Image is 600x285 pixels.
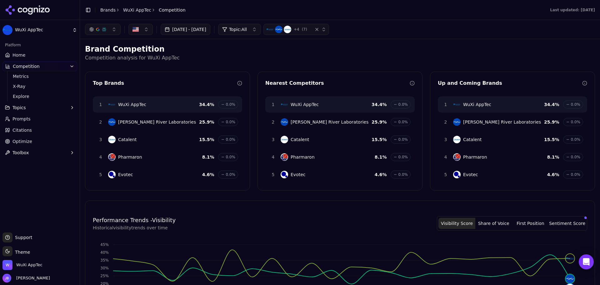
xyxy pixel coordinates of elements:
[453,153,461,161] img: Pharmaron
[100,258,109,262] tspan: 35%
[85,44,595,54] h2: Brand Competition
[226,172,236,177] span: 0.0%
[97,136,104,143] span: 3
[463,171,478,178] span: Evotec
[12,52,25,58] span: Home
[398,120,408,125] span: 0.0%
[579,254,594,269] div: Open Intercom Messenger
[118,136,137,143] span: Catalent
[10,82,70,91] a: X-Ray
[123,7,151,13] a: WuXi AppTec
[97,171,104,178] span: 5
[226,102,236,107] span: 0.0%
[97,101,104,108] span: 1
[398,137,408,142] span: 0.0%
[544,101,559,108] span: 34.4 %
[512,218,549,229] button: First Position
[294,27,299,32] span: + 4
[547,154,559,160] span: 8.1 %
[2,260,12,270] img: WuXi AppTec
[463,119,541,125] span: [PERSON_NAME] River Laboratories
[438,79,582,87] div: Up and Coming Brands
[12,234,32,241] span: Support
[97,119,104,125] span: 2
[571,137,581,142] span: 0.0%
[453,136,461,143] img: Catalent
[281,171,288,178] img: Evotec
[13,63,40,69] span: Competition
[291,171,306,178] span: Evotec
[132,26,139,33] img: US
[269,101,277,108] span: 1
[549,218,586,229] button: Sentiment Score
[453,101,461,108] img: WuXi AppTec
[291,136,309,143] span: Catalent
[97,154,104,160] span: 4
[269,154,277,160] span: 4
[291,119,368,125] span: [PERSON_NAME] River Laboratories
[202,171,214,178] span: 4.6 %
[442,101,449,108] span: 1
[108,136,116,143] img: Catalent
[161,24,210,35] button: [DATE] - [DATE]
[10,92,70,101] a: Explore
[442,136,449,143] span: 3
[12,127,32,133] span: Citations
[100,274,109,278] tspan: 25%
[571,172,581,177] span: 0.0%
[442,154,449,160] span: 4
[269,136,277,143] span: 3
[226,155,236,160] span: 0.0%
[442,119,449,125] span: 2
[100,7,186,13] nav: breadcrumb
[463,101,491,108] span: WuXi AppTec
[372,101,387,108] span: 34.4 %
[398,155,408,160] span: 0.0%
[12,104,26,111] span: Topics
[93,216,176,225] h4: Performance Trends - Visibility
[202,154,214,160] span: 8.1 %
[12,150,29,156] span: Toolbox
[108,118,116,126] img: Charles River Laboratories
[13,93,67,99] span: Explore
[85,54,595,62] p: Competition analysis for WuXi AppTec
[302,27,307,32] span: ( 7 )
[571,155,581,160] span: 0.0%
[2,260,42,270] button: Open organization switcher
[281,101,288,108] img: WuXi AppTec
[108,101,116,108] img: WuXi AppTec
[544,136,559,143] span: 15.5 %
[199,136,214,143] span: 15.5 %
[463,136,482,143] span: Catalent
[375,171,387,178] span: 4.6 %
[266,26,274,33] img: WuXi AppTec
[265,79,410,87] div: Nearest Competitors
[281,136,288,143] img: Catalent
[550,8,595,13] div: Last updated: [DATE]
[442,171,449,178] span: 5
[199,101,214,108] span: 34.4 %
[100,8,116,13] a: Brands
[544,119,559,125] span: 25.9 %
[2,25,12,35] img: WuXi AppTec
[281,153,288,161] img: Pharmaron
[453,118,461,126] img: Charles River Laboratories
[372,119,387,125] span: 25.9 %
[93,79,237,87] div: Top Brands
[291,101,319,108] span: WuXi AppTec
[226,120,236,125] span: 0.0%
[12,116,31,122] span: Prompts
[13,83,67,89] span: X-Ray
[275,26,282,33] img: Charles River Laboratories
[13,73,67,79] span: Metrics
[2,274,11,282] img: Josef Bookert
[118,171,133,178] span: Evotec
[100,266,109,270] tspan: 30%
[463,154,487,160] span: Pharmaron
[108,153,116,161] img: Pharmaron
[16,262,42,268] span: WuXi AppTec
[2,114,77,124] a: Prompts
[2,40,77,50] div: Platform
[291,154,315,160] span: Pharmaron
[398,102,408,107] span: 0.0%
